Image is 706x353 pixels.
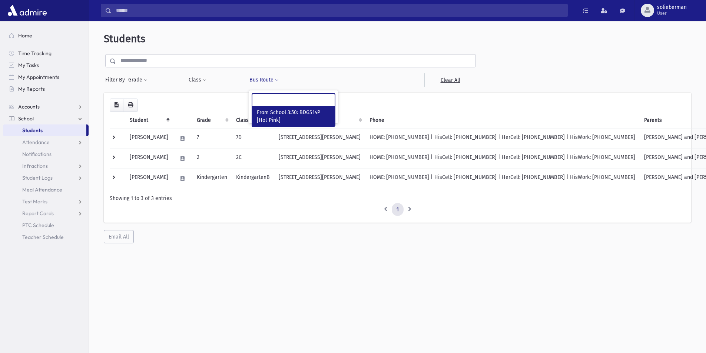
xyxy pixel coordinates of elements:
a: Attendance [3,136,89,148]
a: Teacher Schedule [3,231,89,243]
span: My Tasks [18,62,39,69]
a: My Tasks [3,59,89,71]
td: 7D [232,129,274,149]
td: 2C [232,149,274,169]
span: Student Logs [22,174,53,181]
button: Class [188,73,207,87]
button: Grade [128,73,148,87]
img: AdmirePro [6,3,49,18]
td: HOME: [PHONE_NUMBER] | HisCell: [PHONE_NUMBER] | HerCell: [PHONE_NUMBER] | HisWork: [PHONE_NUMBER] [365,149,640,169]
a: Meal Attendance [3,184,89,196]
td: [PERSON_NAME] [125,129,173,149]
a: PTC Schedule [3,219,89,231]
a: Student Logs [3,172,89,184]
a: Accounts [3,101,89,113]
a: Test Marks [3,196,89,207]
span: Filter By [105,76,128,84]
td: KindergartenB [232,169,274,189]
button: Email All [104,230,134,243]
span: Home [18,32,32,39]
span: Students [22,127,43,134]
a: Clear All [424,73,476,87]
td: 7 [192,129,232,149]
span: solieberman [657,4,687,10]
span: Time Tracking [18,50,52,57]
td: Kindergarten [192,169,232,189]
a: Time Tracking [3,47,89,59]
li: From School 3:50: BDGS14P [Hot Pink] [252,106,335,126]
a: My Reports [3,83,89,95]
span: School [18,115,34,122]
span: User [657,10,687,16]
a: My Appointments [3,71,89,83]
a: 1 [392,203,404,216]
span: Report Cards [22,210,54,217]
button: Bus Route [249,73,279,87]
a: Report Cards [3,207,89,219]
a: Home [3,30,89,41]
th: Phone [365,112,640,129]
a: Infractions [3,160,89,172]
td: [PERSON_NAME] [125,169,173,189]
a: Notifications [3,148,89,160]
span: Meal Attendance [22,186,62,193]
span: Teacher Schedule [22,234,64,240]
input: Search [112,4,567,17]
div: Showing 1 to 3 of 3 entries [110,194,685,202]
a: School [3,113,89,124]
span: Infractions [22,163,48,169]
span: Accounts [18,103,40,110]
td: [STREET_ADDRESS][PERSON_NAME] [274,129,365,149]
button: CSV [110,99,123,112]
button: Print [123,99,138,112]
td: HOME: [PHONE_NUMBER] | HisCell: [PHONE_NUMBER] | HerCell: [PHONE_NUMBER] | HisWork: [PHONE_NUMBER] [365,129,640,149]
span: Test Marks [22,198,47,205]
th: Student: activate to sort column descending [125,112,173,129]
td: HOME: [PHONE_NUMBER] | HisCell: [PHONE_NUMBER] | HerCell: [PHONE_NUMBER] | HisWork: [PHONE_NUMBER] [365,169,640,189]
th: Grade: activate to sort column ascending [192,112,232,129]
a: Students [3,124,86,136]
td: [PERSON_NAME] [125,149,173,169]
th: Class: activate to sort column ascending [232,112,274,129]
span: PTC Schedule [22,222,54,229]
span: Students [104,33,145,45]
span: My Appointments [18,74,59,80]
span: My Reports [18,86,45,92]
td: [STREET_ADDRESS][PERSON_NAME] [274,169,365,189]
td: 2 [192,149,232,169]
span: Notifications [22,151,52,157]
td: [STREET_ADDRESS][PERSON_NAME] [274,149,365,169]
span: Attendance [22,139,50,146]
